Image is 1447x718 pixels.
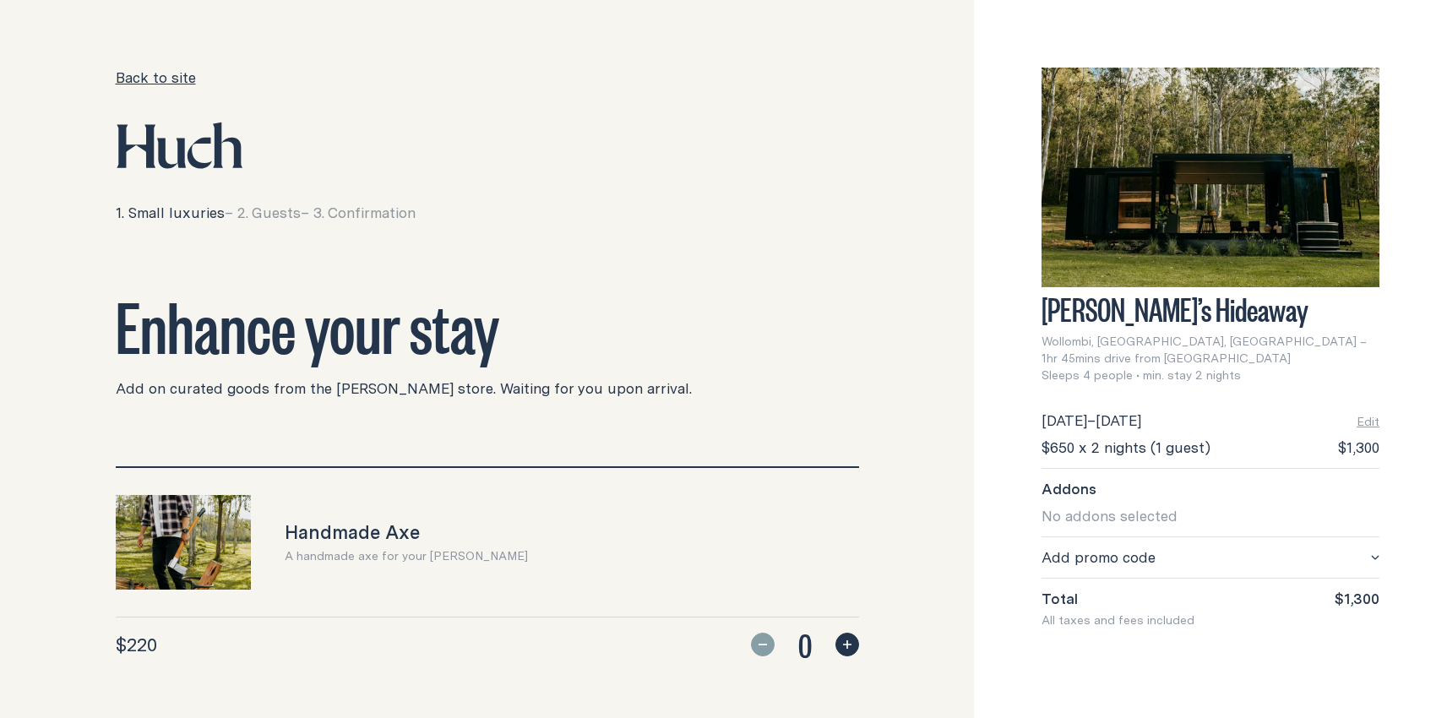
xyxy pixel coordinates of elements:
span: [DATE] [1042,410,1087,431]
span: $220 [116,633,157,656]
span: Add promo code [1042,547,1156,568]
span: $1,300 [1338,438,1379,458]
span: 3. Confirmation [313,202,416,223]
p: A handmade axe for your [PERSON_NAME] [285,547,528,564]
span: – [225,202,233,223]
span: – [301,202,309,223]
span: $1,300 [1335,589,1379,609]
span: 0 [785,624,825,665]
button: Edit [1357,413,1379,430]
button: Add promo code [1042,547,1379,568]
img: 2a31b24e-2857-42ae-9b85-a8b17142b8d6.jpg [116,495,251,590]
span: 1. Small luxuries [116,202,225,223]
a: Back to site [116,68,196,88]
span: $650 x 2 nights (1 guest) [1042,438,1210,458]
span: 2. Guests [237,202,301,223]
h3: Handmade Axe [285,520,528,544]
span: Sleeps 4 people • min. stay 2 nights [1042,367,1241,383]
span: No addons selected [1042,505,1178,526]
span: Addons [1042,479,1096,499]
span: Total [1042,589,1078,609]
div: – [1042,411,1141,431]
h2: Enhance your stay [116,291,859,358]
span: All taxes and fees included [1042,612,1194,628]
h3: [PERSON_NAME]’s Hideaway [1042,297,1379,319]
span: [DATE] [1096,410,1141,431]
p: Add on curated goods from the [PERSON_NAME] store. Waiting for you upon arrival. [116,378,859,399]
span: Wollombi, [GEOGRAPHIC_DATA], [GEOGRAPHIC_DATA] – 1hr 45mins drive from [GEOGRAPHIC_DATA] [1042,333,1379,367]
